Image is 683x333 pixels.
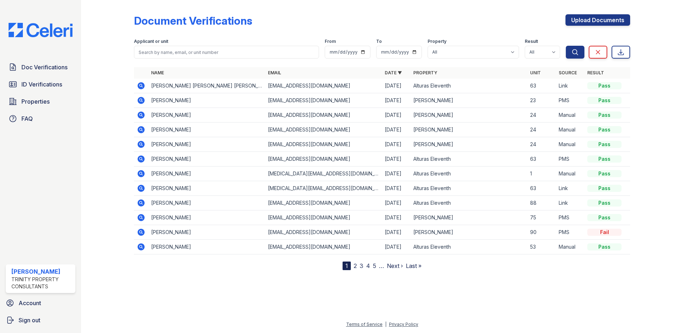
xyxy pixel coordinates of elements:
td: [MEDICAL_DATA][EMAIL_ADDRESS][DOMAIN_NAME] [265,166,382,181]
td: [DATE] [382,166,410,181]
td: Alturas Eleventh [410,79,527,93]
td: 63 [527,152,556,166]
div: Pass [587,199,622,207]
div: [PERSON_NAME] [11,267,73,276]
td: [DATE] [382,240,410,254]
div: Pass [587,97,622,104]
td: [EMAIL_ADDRESS][DOMAIN_NAME] [265,240,382,254]
a: Name [151,70,164,75]
td: [EMAIL_ADDRESS][DOMAIN_NAME] [265,79,382,93]
td: [EMAIL_ADDRESS][DOMAIN_NAME] [265,93,382,108]
td: [DATE] [382,93,410,108]
div: 1 [343,262,351,270]
span: Properties [21,97,50,106]
td: [PERSON_NAME] [410,93,527,108]
span: … [379,262,384,270]
td: 24 [527,108,556,123]
div: Trinity Property Consultants [11,276,73,290]
div: Pass [587,170,622,177]
td: [DATE] [382,210,410,225]
td: [PERSON_NAME] [148,181,265,196]
td: 23 [527,93,556,108]
td: Alturas Eleventh [410,240,527,254]
div: Pass [587,185,622,192]
a: Properties [6,94,75,109]
a: Privacy Policy [389,322,418,327]
td: Link [556,196,584,210]
td: [EMAIL_ADDRESS][DOMAIN_NAME] [265,210,382,225]
td: [EMAIL_ADDRESS][DOMAIN_NAME] [265,108,382,123]
td: Alturas Eleventh [410,196,527,210]
td: [EMAIL_ADDRESS][DOMAIN_NAME] [265,225,382,240]
td: 24 [527,123,556,137]
td: Manual [556,123,584,137]
td: [PERSON_NAME] [148,166,265,181]
a: Sign out [3,313,78,327]
td: [PERSON_NAME] [148,123,265,137]
span: FAQ [21,114,33,123]
td: [DATE] [382,123,410,137]
span: ID Verifications [21,80,62,89]
a: Account [3,296,78,310]
td: PMS [556,93,584,108]
td: 53 [527,240,556,254]
td: [EMAIL_ADDRESS][DOMAIN_NAME] [265,123,382,137]
td: [PERSON_NAME] [410,137,527,152]
a: 5 [373,262,376,269]
td: [EMAIL_ADDRESS][DOMAIN_NAME] [265,137,382,152]
td: PMS [556,152,584,166]
td: [PERSON_NAME] [148,196,265,210]
td: 63 [527,181,556,196]
a: Source [559,70,577,75]
td: [PERSON_NAME] [410,123,527,137]
td: [EMAIL_ADDRESS][DOMAIN_NAME] [265,196,382,210]
td: [DATE] [382,137,410,152]
td: [PERSON_NAME] [148,152,265,166]
div: Fail [587,229,622,236]
td: [DATE] [382,108,410,123]
label: Applicant or unit [134,39,168,44]
div: Document Verifications [134,14,252,27]
span: Doc Verifications [21,63,68,71]
td: [PERSON_NAME] [410,108,527,123]
img: CE_Logo_Blue-a8612792a0a2168367f1c8372b55b34899dd931a85d93a1a3d3e32e68fde9ad4.png [3,23,78,37]
td: [PERSON_NAME] [410,225,527,240]
td: Link [556,181,584,196]
a: 4 [366,262,370,269]
td: Alturas Eleventh [410,181,527,196]
label: Result [525,39,538,44]
td: [MEDICAL_DATA][EMAIL_ADDRESS][DOMAIN_NAME] [265,181,382,196]
label: To [376,39,382,44]
a: Terms of Service [346,322,383,327]
td: PMS [556,225,584,240]
td: [PERSON_NAME] [PERSON_NAME] [PERSON_NAME] [148,79,265,93]
td: Manual [556,137,584,152]
label: Property [428,39,447,44]
td: [PERSON_NAME] [410,210,527,225]
td: [PERSON_NAME] [148,240,265,254]
div: Pass [587,155,622,163]
div: Pass [587,214,622,221]
div: Pass [587,111,622,119]
td: Manual [556,240,584,254]
a: Email [268,70,281,75]
td: [DATE] [382,181,410,196]
td: [DATE] [382,196,410,210]
td: [PERSON_NAME] [148,137,265,152]
td: 63 [527,79,556,93]
span: Account [19,299,41,307]
div: | [385,322,387,327]
td: 24 [527,137,556,152]
td: 88 [527,196,556,210]
a: Unit [530,70,541,75]
a: Next › [387,262,403,269]
a: Date ▼ [385,70,402,75]
span: Sign out [19,316,40,324]
div: Pass [587,141,622,148]
a: Upload Documents [565,14,630,26]
td: [PERSON_NAME] [148,225,265,240]
td: [DATE] [382,225,410,240]
td: [DATE] [382,79,410,93]
label: From [325,39,336,44]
